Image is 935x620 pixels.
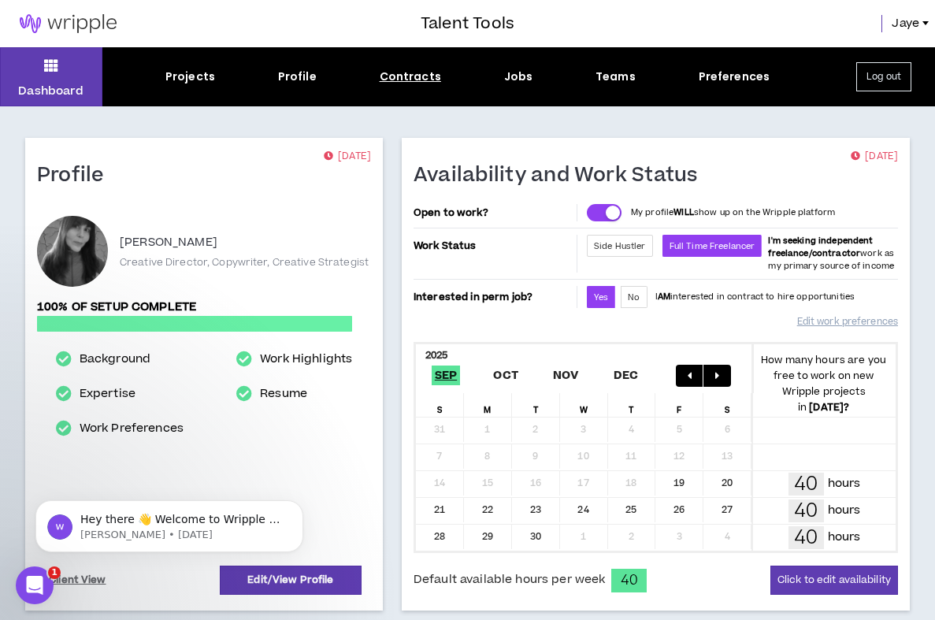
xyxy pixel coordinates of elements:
[851,149,898,165] p: [DATE]
[768,235,873,259] b: I'm seeking independent freelance/contractor
[490,366,521,385] span: Oct
[828,475,861,492] p: hours
[699,69,770,85] div: Preferences
[628,291,640,303] span: No
[892,15,919,32] span: Jaye
[18,83,83,99] p: Dashboard
[560,393,608,417] div: W
[37,299,352,316] p: 100% of setup complete
[658,291,670,303] strong: AM
[37,163,116,188] h1: Profile
[80,350,150,369] a: Background
[416,393,464,417] div: S
[80,419,184,438] a: Work Preferences
[421,12,514,35] h3: Talent Tools
[260,350,352,369] a: Work Highlights
[703,393,751,417] div: S
[751,352,896,415] p: How many hours are you free to work on new Wripple projects in
[260,384,307,403] a: Resume
[12,467,327,577] iframe: Intercom notifications message
[80,384,135,403] a: Expertise
[324,149,371,165] p: [DATE]
[504,69,533,85] div: Jobs
[37,216,108,287] div: Jaye D.
[828,529,861,546] p: hours
[220,566,362,595] a: Edit/View Profile
[46,566,109,594] a: Client View
[432,366,461,385] span: Sep
[828,502,861,519] p: hours
[414,235,573,257] p: Work Status
[414,206,573,219] p: Open to work?
[770,566,898,595] button: Click to edit availability
[414,571,605,588] span: Default available hours per week
[120,255,369,269] p: Creative Director, Copywriter, Creative Strategist
[464,393,512,417] div: M
[655,291,855,303] p: I interested in contract to hire opportunities
[594,240,646,252] span: Side Hustler
[655,393,703,417] div: F
[278,69,317,85] div: Profile
[596,69,636,85] div: Teams
[631,206,835,219] p: My profile show up on the Wripple platform
[610,366,642,385] span: Dec
[414,286,573,308] p: Interested in perm job?
[512,393,560,417] div: T
[809,400,849,414] b: [DATE] ?
[550,366,582,385] span: Nov
[608,393,656,417] div: T
[380,69,441,85] div: Contracts
[797,308,898,336] a: Edit work preferences
[120,233,217,252] p: [PERSON_NAME]
[673,206,694,218] strong: WILL
[414,163,710,188] h1: Availability and Work Status
[856,62,911,91] button: Log out
[165,69,215,85] div: Projects
[425,348,448,362] b: 2025
[594,291,608,303] span: Yes
[768,235,894,272] span: work as my primary source of income
[48,566,61,579] span: 1
[16,566,54,604] iframe: Intercom live chat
